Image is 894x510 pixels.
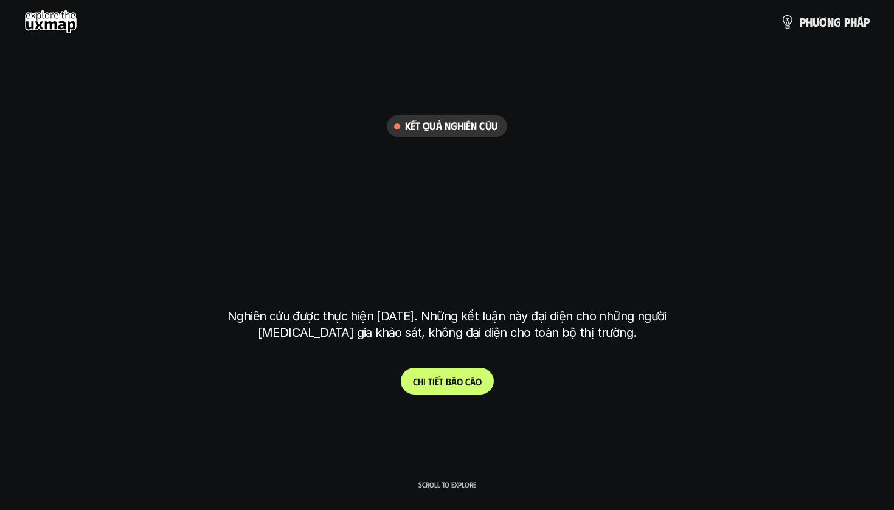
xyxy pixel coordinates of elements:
h1: phạm vi công việc của [225,149,669,200]
span: h [806,15,813,29]
span: c [465,376,470,387]
span: o [457,376,463,387]
span: g [834,15,841,29]
span: p [864,15,870,29]
h1: tại [GEOGRAPHIC_DATA] [230,245,664,296]
span: C [413,376,418,387]
span: á [470,376,476,387]
span: á [857,15,864,29]
span: o [476,376,482,387]
span: ơ [819,15,827,29]
span: t [439,376,443,387]
span: ế [435,376,439,387]
p: Scroll to explore [418,480,476,489]
span: p [844,15,850,29]
a: Chitiếtbáocáo [401,368,494,395]
span: i [423,376,426,387]
span: p [800,15,806,29]
p: Nghiên cứu được thực hiện [DATE]. Những kết luận này đại diện cho những người [MEDICAL_DATA] gia ... [219,308,675,341]
span: ư [813,15,819,29]
span: h [850,15,857,29]
span: n [827,15,834,29]
span: t [428,376,432,387]
span: b [446,376,451,387]
span: h [418,376,423,387]
h6: Kết quả nghiên cứu [405,119,497,133]
span: i [432,376,435,387]
span: á [451,376,457,387]
a: phươngpháp [780,10,870,34]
